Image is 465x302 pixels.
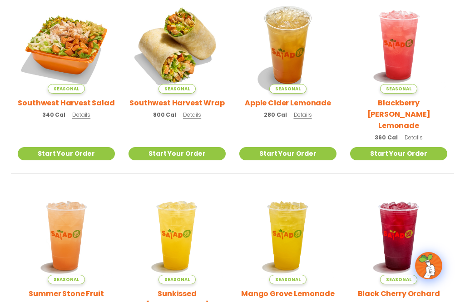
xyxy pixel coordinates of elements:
h2: Blackberry [PERSON_NAME] Lemonade [350,97,447,131]
a: Start Your Order [129,147,226,160]
img: Product photo for Black Cherry Orchard Lemonade [350,187,447,284]
h2: Apple Cider Lemonade [245,97,331,109]
img: wpChatIcon [416,253,441,278]
img: Product photo for Summer Stone Fruit Lemonade [18,187,115,284]
span: 280 Cal [264,111,287,119]
span: Details [294,111,312,119]
img: Product photo for Mango Grove Lemonade [239,187,336,284]
span: 800 Cal [153,111,176,119]
a: Start Your Order [350,147,447,160]
span: Seasonal [269,84,306,94]
span: 360 Cal [375,134,397,142]
h2: Mango Grove Lemonade [241,288,335,299]
h2: Southwest Harvest Salad [18,97,114,109]
span: Details [183,111,201,119]
a: Start Your Order [18,147,115,160]
span: 340 Cal [42,111,65,119]
h2: Southwest Harvest Wrap [129,97,224,109]
span: Seasonal [48,275,84,284]
span: Seasonal [380,84,417,94]
span: Seasonal [158,84,195,94]
span: Details [405,134,423,141]
span: Details [72,111,90,119]
img: Product photo for Sunkissed Yuzu Lemonade [129,187,226,284]
span: Seasonal [269,275,306,284]
a: Start Your Order [239,147,336,160]
span: Seasonal [158,275,195,284]
span: Seasonal [380,275,417,284]
span: Seasonal [48,84,84,94]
